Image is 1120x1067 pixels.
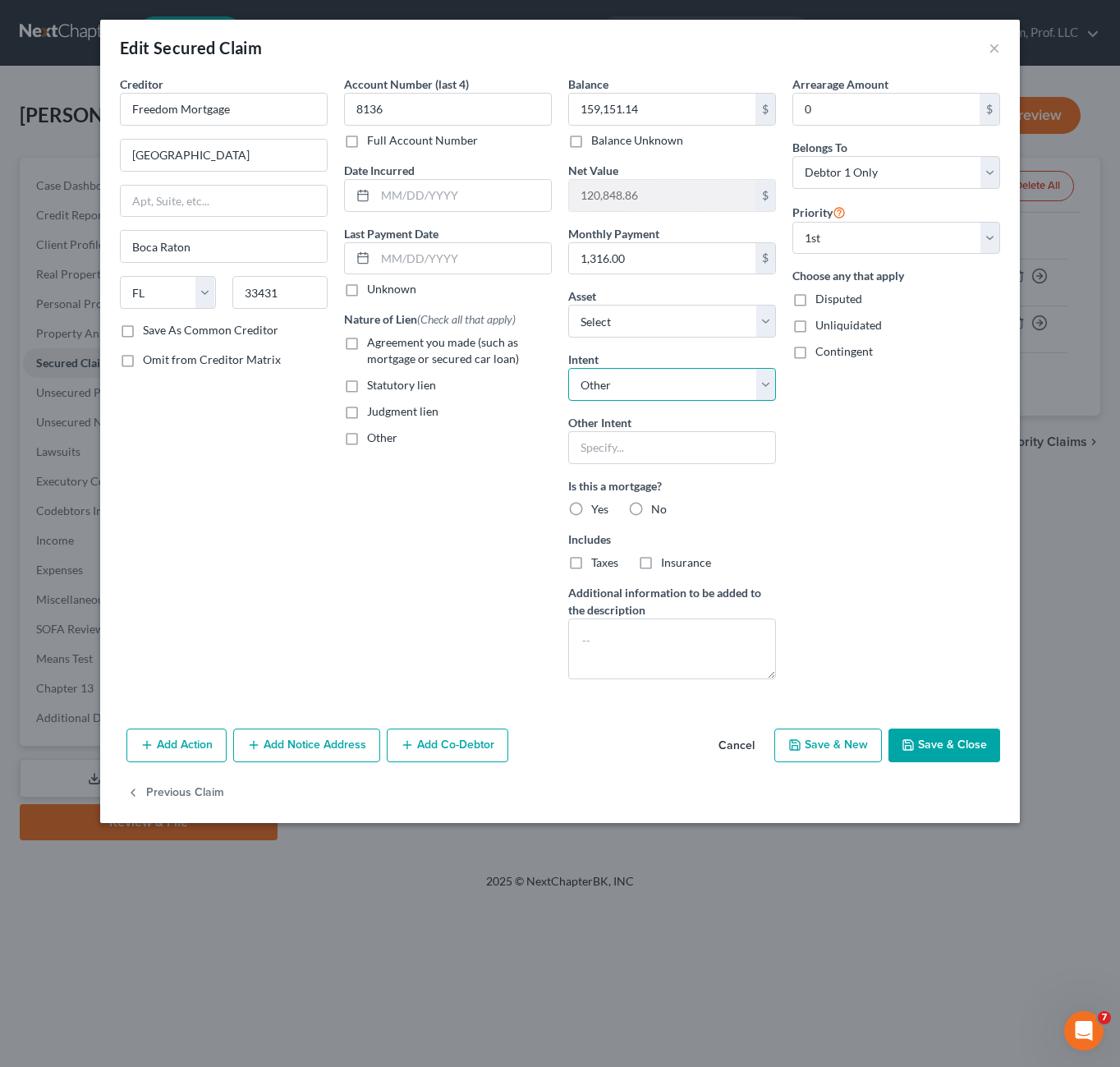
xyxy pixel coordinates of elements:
input: MM/DD/YYYY [375,243,551,274]
span: Belongs To [792,140,847,154]
div: [PERSON_NAME] • 4h ago [26,305,155,315]
input: 0.00 [569,180,755,211]
span: 7 [1098,1011,1111,1024]
img: Profile image for Katie [47,9,73,35]
div: Edit Secured Claim [120,36,262,59]
span: Taxes [591,555,618,569]
label: Unknown [367,281,416,297]
input: Apt, Suite, etc... [121,186,327,217]
label: Priority [792,202,846,222]
label: Date Incurred [344,162,415,179]
div: $ [755,94,775,125]
button: Upload attachment [78,538,91,551]
div: $ [980,94,999,125]
div: Katie says… [13,129,315,338]
label: Includes [568,531,776,548]
input: Enter zip... [232,276,328,309]
label: Nature of Lien [344,310,516,328]
label: Balance Unknown [591,132,683,149]
p: Active 6h ago [80,21,153,37]
label: Is this a mortgage? [568,477,776,494]
label: Monthly Payment [568,225,659,242]
button: Emoji picker [25,538,39,551]
label: Net Value [568,162,618,179]
span: Creditor [120,77,163,91]
button: Cancel [705,730,768,763]
button: Start recording [104,538,117,551]
span: Agreement you made (such as mortgage or secured car loan) [367,335,519,366]
span: Statutory lien [367,378,436,392]
button: go back [11,7,42,38]
button: Save & New [774,729,882,763]
button: Send a message… [282,531,308,558]
button: × [989,38,1000,57]
span: Asset [568,289,596,303]
div: 🚨ATTN: [GEOGRAPHIC_DATA] of [US_STATE]The court has added a new Credit Counseling Field that we n... [13,129,269,301]
div: The court has added a new Credit Counseling Field that we need to update upon filing. Please remo... [26,179,256,292]
label: Arrearage Amount [792,76,888,93]
input: Enter city... [121,231,327,262]
label: Full Account Number [367,132,478,149]
span: Contingent [815,344,873,358]
input: Specify... [568,431,776,464]
span: Disputed [815,292,862,306]
button: Home [257,7,288,38]
label: Choose any that apply [792,267,1000,284]
b: 🚨ATTN: [GEOGRAPHIC_DATA] of [US_STATE] [26,140,234,169]
input: 0.00 [793,94,980,125]
label: Intent [568,351,599,368]
label: Balance [568,76,608,93]
button: Add Action [126,729,227,763]
iframe: Intercom live chat [1064,1011,1104,1051]
span: (Check all that apply) [417,312,516,326]
button: Gif picker [52,538,65,551]
button: Save & Close [888,729,1000,763]
span: Other [367,430,397,444]
span: Unliquidated [815,318,882,332]
span: No [651,502,667,516]
span: Insurance [661,555,711,569]
input: Enter address... [121,140,327,171]
label: Save As Common Creditor [143,322,278,338]
button: Add Co-Debtor [387,729,508,763]
h1: [PERSON_NAME] [80,8,186,21]
span: Judgment lien [367,404,438,418]
button: Previous Claim [126,775,224,810]
div: Close [288,7,318,36]
label: Account Number (last 4) [344,76,469,93]
input: Search creditor by name... [120,93,328,126]
input: XXXX [344,93,552,126]
label: Last Payment Date [344,225,438,242]
textarea: Message… [14,504,314,531]
span: Omit from Creditor Matrix [143,352,281,366]
button: Add Notice Address [233,729,380,763]
span: Yes [591,502,608,516]
input: MM/DD/YYYY [375,180,551,211]
label: Other Intent [568,414,631,431]
input: 0.00 [569,94,755,125]
label: Additional information to be added to the description [568,584,776,619]
div: $ [755,180,775,211]
div: $ [755,243,775,274]
input: 0.00 [569,243,755,274]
